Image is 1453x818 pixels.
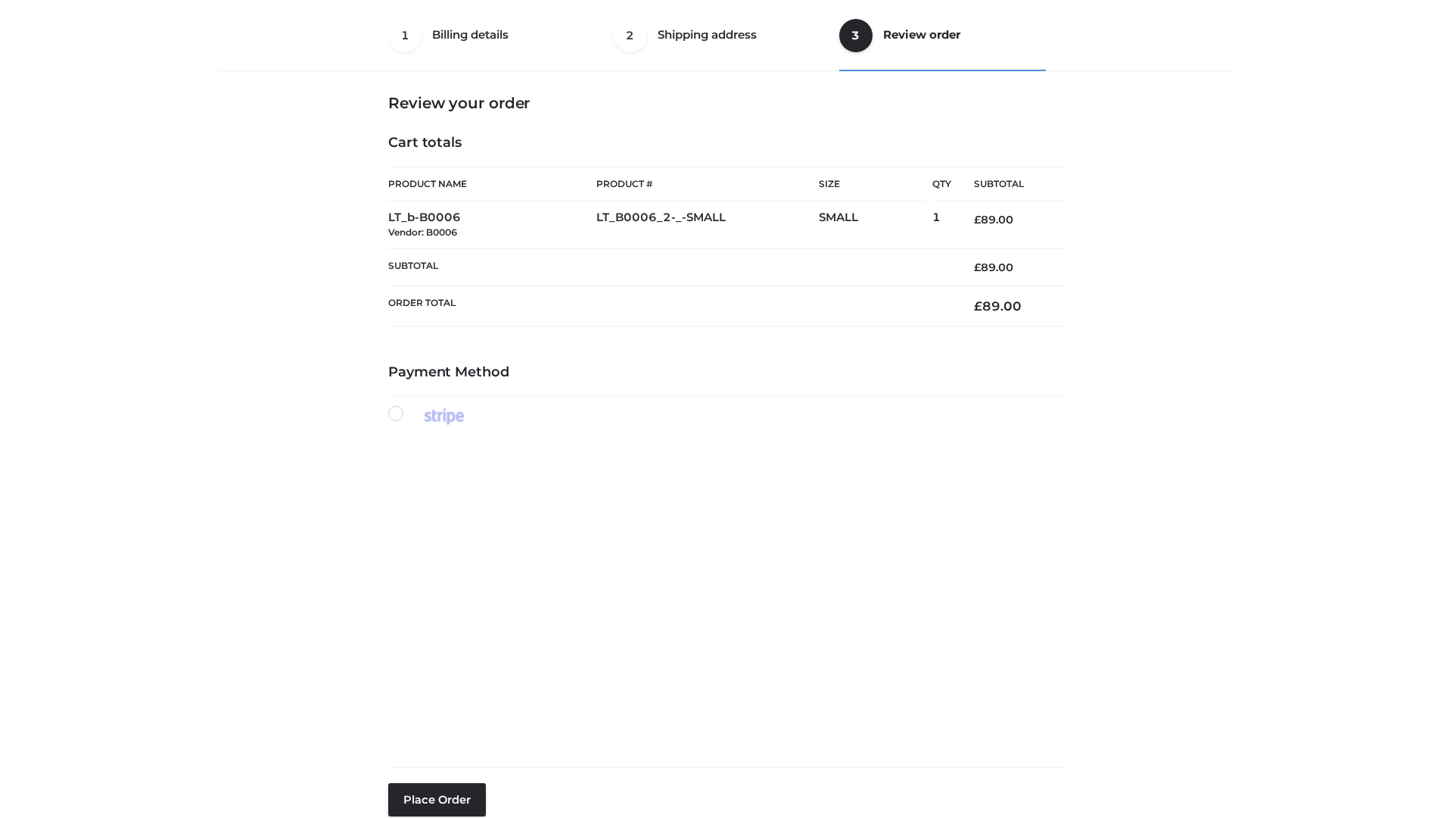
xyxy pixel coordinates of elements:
td: LT_b-B0006 [388,201,596,249]
small: Vendor: B0006 [388,226,457,238]
th: Qty [932,167,951,201]
span: £ [974,213,981,226]
bdi: 89.00 [974,298,1022,314]
td: LT_B0006_2-_-SMALL [596,201,819,249]
span: £ [974,298,982,314]
iframe: Secure payment input frame [385,422,1062,755]
td: 1 [932,201,951,249]
th: Product Name [388,167,596,201]
span: £ [974,261,981,274]
th: Product # [596,167,819,201]
bdi: 89.00 [974,213,1013,226]
th: Size [819,167,925,201]
button: Place order [388,783,486,816]
h3: Review your order [388,94,1065,112]
h4: Payment Method [388,364,1065,381]
bdi: 89.00 [974,261,1013,274]
th: Subtotal [951,167,1065,201]
th: Subtotal [388,248,951,286]
td: SMALL [819,201,932,249]
th: Order Total [388,286,951,326]
h4: Cart totals [388,135,1065,151]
